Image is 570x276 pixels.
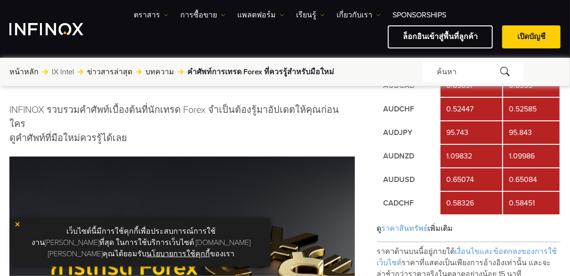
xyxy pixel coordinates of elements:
div: ดู เพิ่มเติม [377,215,561,242]
a: Sponsorships [393,9,446,21]
span: คำศัพท์การเทรด Forex ที่ควรรู้สำหรับมือใหม่ [187,66,334,78]
td: 0.52585 [503,98,560,120]
a: นโยบายการใช้คุกกี้ [146,249,210,259]
a: ตราสาร [134,9,169,21]
td: 1.09832 [441,145,502,167]
td: 0.65074 [441,168,502,191]
a: ข่าวสารล่าสุด [87,66,132,78]
td: 1.09986 [503,145,560,167]
img: yellow close icon [14,221,21,228]
div: ค้นหา [423,62,523,82]
a: เกี่ยวกับเรา [337,9,381,21]
td: 0.52447 [441,98,502,120]
td: 0.58326 [441,192,502,214]
p: INFINOX รวบรวมคำศัพท์เบื้องต้นที่นักเทรด Forex จำเป็นต้องรู้มาอัปเดตให้คุณก่อนใคร ดูคำศัพท์ที่มือ... [9,103,355,145]
td: 95.743 [441,121,502,144]
td: 95.843 [503,121,560,144]
td: AUDJPY [378,121,440,144]
p: เว็บไซต์นี้มีการใช้คุกกี้เพื่อประสบการณ์การใช้งาน[PERSON_NAME]ที่สุด ในการใช้บริการเว็บไซต์ [DOMA... [16,223,266,262]
a: เปิดบัญชี [502,25,561,48]
a: การซื้อขาย [180,9,225,21]
td: 0.58451 [503,192,560,214]
td: AUDNZD [378,145,440,167]
td: CADCHF [378,192,440,214]
td: AUDCHF [378,98,440,120]
a: หน้าหลัก [9,66,39,78]
a: IX Intel [52,66,74,78]
img: arrow-right [178,69,184,75]
img: arrow-right [136,69,142,75]
img: arrow-right [42,69,48,75]
a: ล็อกอินเข้าสู่พื้นที่ลูกค้า [388,25,493,48]
img: arrow-right [78,69,83,75]
a: แพลตฟอร์ม [237,9,284,21]
td: 0.65084 [503,168,560,191]
span: เงื่อนไขและข้อตกลงของการใช้เว็บไซต์ [377,247,557,268]
a: INFINOX Logo [9,23,105,35]
td: AUDUSD [378,168,440,191]
span: ราคาสินทรัพย์ [382,224,428,233]
a: บทความ [145,66,174,78]
a: เรียนรู้ [296,9,325,21]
